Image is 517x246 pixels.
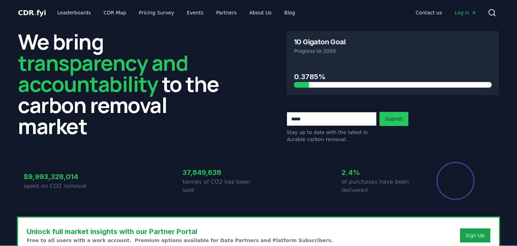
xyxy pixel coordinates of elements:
p: Stay up to date with the latest in durable carbon removal. [287,129,377,143]
button: Submit [379,112,408,126]
span: CDR fyi [18,8,46,17]
h3: $9,993,328,014 [24,171,100,182]
h3: 37,849,638 [183,167,258,178]
a: Leaderboards [52,6,97,19]
h2: We bring to the carbon removal market [18,31,230,137]
a: Events [181,6,209,19]
a: Sign Up [466,232,485,239]
a: About Us [244,6,277,19]
p: Progress to 2050 [294,48,492,55]
span: Log in [455,9,477,16]
a: CDR.fyi [18,8,46,18]
a: Log in [449,6,482,19]
h3: Unlock full market insights with our Partner Portal [27,226,333,237]
h3: 2.4% [342,167,417,178]
span: . [34,8,37,17]
a: Pricing Survey [133,6,180,19]
a: CDR Map [98,6,132,19]
h3: 10 Gigaton Goal [294,38,345,45]
a: Blog [279,6,301,19]
h3: 0.3785% [294,71,492,82]
p: tonnes of CO2 has been sold [183,178,258,195]
a: Partners [211,6,242,19]
nav: Main [410,6,482,19]
span: transparency and accountability [18,48,188,98]
button: Sign Up [460,228,490,242]
a: Contact us [410,6,448,19]
p: of purchases have been delivered [342,178,417,195]
div: Percentage of sales delivered [436,161,475,201]
p: spent on CO2 removal [24,182,100,190]
p: Free to all users with a work account. Premium options available for Data Partners and Platform S... [27,237,333,244]
nav: Main [52,6,301,19]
